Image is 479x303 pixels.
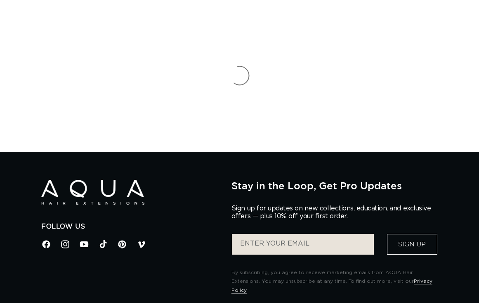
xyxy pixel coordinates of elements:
[231,205,438,220] p: Sign up for updates on new collections, education, and exclusive offers — plus 10% off your first...
[232,234,374,255] input: ENTER YOUR EMAIL
[387,234,437,255] button: Sign Up
[41,180,144,205] img: Aqua Hair Extensions
[231,279,432,293] a: Privacy Policy
[231,268,438,295] p: By subscribing, you agree to receive marketing emails from AQUA Hair Extensions. You may unsubscr...
[41,222,219,231] h2: Follow Us
[231,180,438,191] h2: Stay in the Loop, Get Pro Updates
